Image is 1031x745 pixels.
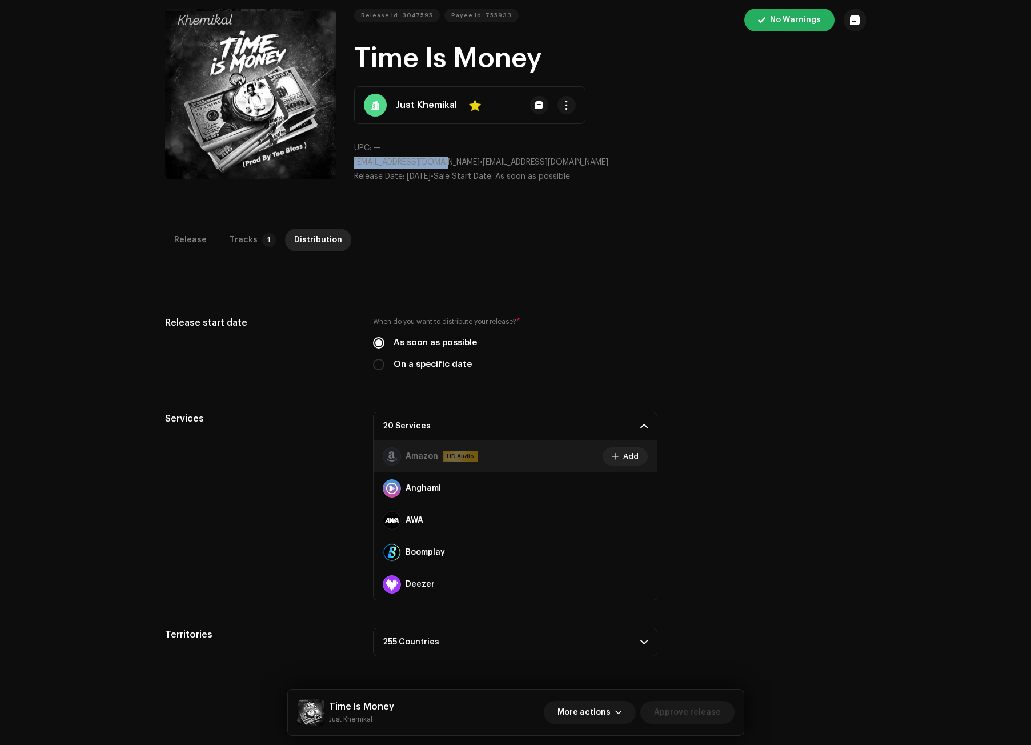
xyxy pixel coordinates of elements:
span: Sale Start Date: [434,173,493,181]
h5: Time Is Money [329,700,394,714]
strong: Anghami [406,484,441,493]
button: Add [603,447,648,466]
span: As soon as possible [495,173,570,181]
h5: Release start date [165,316,355,330]
span: [DATE] [407,173,431,181]
small: Time Is Money [329,714,394,725]
span: • [354,173,434,181]
p: • [354,157,866,169]
p-accordion-header: 255 Countries [373,628,657,656]
p-accordion-content: 20 Services [373,440,657,600]
span: Release Date: [354,173,404,181]
label: As soon as possible [394,337,477,349]
h5: Services [165,412,355,426]
h5: Territories [165,628,355,642]
span: Add [623,445,639,468]
strong: Deezer [406,580,435,589]
strong: Boomplay [406,548,445,557]
small: When do you want to distribute your release? [373,316,516,327]
button: Approve release [640,701,735,724]
div: Release [174,229,207,251]
span: [EMAIL_ADDRESS][DOMAIN_NAME] [354,158,480,166]
span: HD Audio [444,452,477,461]
span: More actions [557,701,611,724]
strong: AWA [406,516,423,525]
strong: Just Khemikal [396,98,457,112]
div: Tracks [230,229,258,251]
span: UPC: [354,144,371,152]
span: — [374,144,381,152]
h1: Time Is Money [354,41,866,77]
span: Approve release [654,701,721,724]
span: [EMAIL_ADDRESS][DOMAIN_NAME] [483,158,608,166]
p-accordion-header: 20 Services [373,412,657,440]
p-badge: 1 [262,233,276,247]
strong: Amazon [406,452,438,461]
label: On a specific date [394,358,472,371]
div: Distribution [294,229,342,251]
img: 7d327edb-8408-47e5-a8b8-720084d72d6e [297,699,324,726]
button: More actions [544,701,636,724]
